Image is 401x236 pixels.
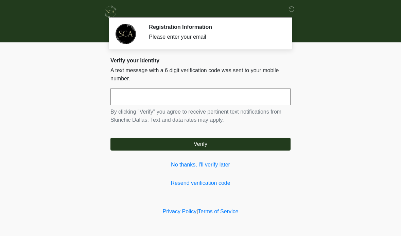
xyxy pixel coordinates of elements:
[110,108,291,124] p: By clicking "Verify" you agree to receive pertinent text notifications from Skinchic Dallas. Text...
[110,57,291,64] h2: Verify your identity
[110,179,291,187] a: Resend verification code
[149,33,280,41] div: Please enter your email
[198,209,238,214] a: Terms of Service
[110,161,291,169] a: No thanks, I'll verify later
[104,5,117,19] img: Skinchic Dallas Logo
[110,66,291,83] p: A text message with a 6 digit verification code was sent to your mobile number.
[149,24,280,30] h2: Registration Information
[163,209,197,214] a: Privacy Policy
[110,138,291,151] button: Verify
[196,209,198,214] a: |
[116,24,136,44] img: Agent Avatar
